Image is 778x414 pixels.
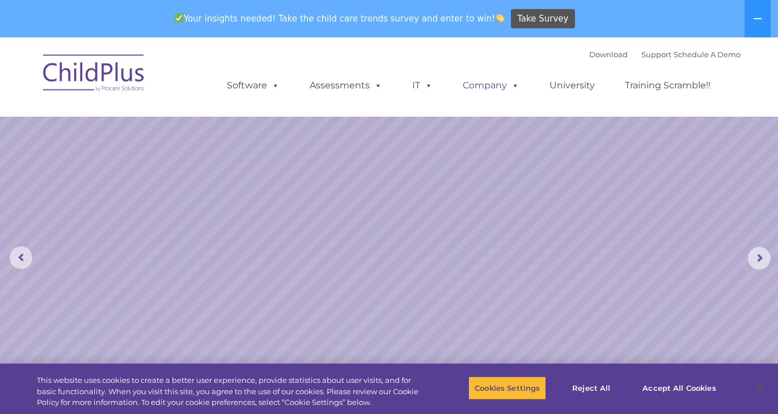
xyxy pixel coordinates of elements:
[636,376,722,400] button: Accept All Cookies
[517,9,568,29] span: Take Survey
[170,7,509,29] span: Your insights needed! Take the child care trends survey and enter to win!
[614,74,722,97] a: Training Scramble!!
[674,50,741,59] a: Schedule A Demo
[511,9,575,29] a: Take Survey
[538,74,606,97] a: University
[37,375,428,408] div: This website uses cookies to create a better user experience, provide statistics about user visit...
[37,46,151,103] img: ChildPlus by Procare Solutions
[298,74,394,97] a: Assessments
[175,14,183,22] img: ✅
[556,376,627,400] button: Reject All
[589,50,628,59] a: Download
[158,75,192,83] span: Last name
[215,74,291,97] a: Software
[158,121,206,130] span: Phone number
[401,74,444,97] a: IT
[468,376,546,400] button: Cookies Settings
[641,50,671,59] a: Support
[496,14,504,22] img: 👏
[451,74,531,97] a: Company
[589,50,741,59] font: |
[747,375,772,400] button: Close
